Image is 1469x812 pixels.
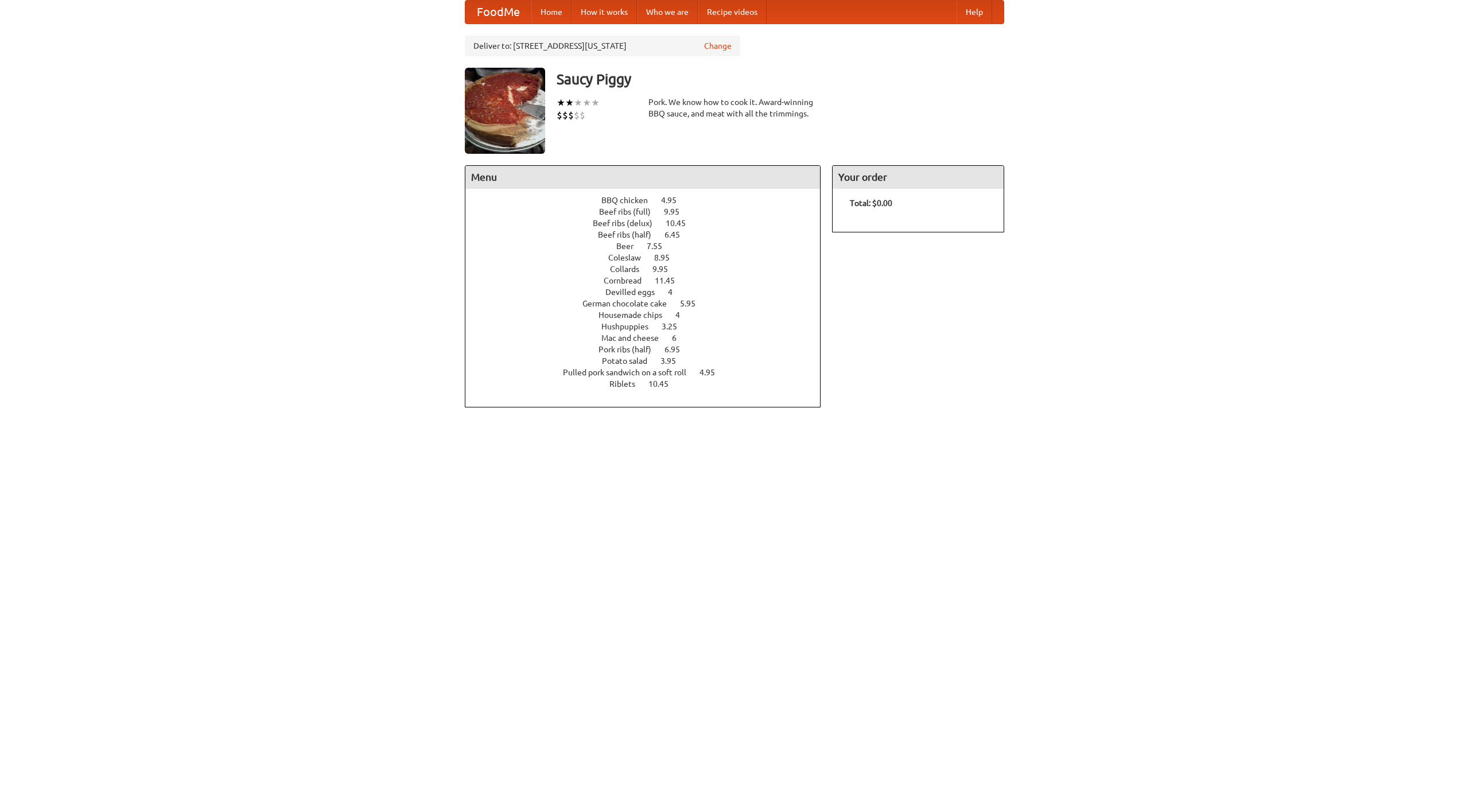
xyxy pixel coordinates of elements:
h4: Your order [833,166,1004,189]
span: 10.45 [648,379,680,388]
span: Potato salad [602,356,659,366]
span: Mac and cheese [601,333,670,343]
a: Hushpuppies 3.25 [601,322,698,331]
a: Mac and cheese 6 [601,333,698,343]
a: Collards 9.95 [610,265,689,274]
span: 3.25 [662,322,689,331]
div: Deliver to: [STREET_ADDRESS][US_STATE] [465,36,740,56]
li: ★ [574,96,582,109]
a: Home [531,1,572,24]
span: 10.45 [666,219,697,228]
li: ★ [582,96,591,109]
a: Devilled eggs 4 [605,287,694,297]
span: BBQ chicken [601,196,659,205]
h4: Menu [465,166,820,189]
span: 4 [675,310,691,320]
span: German chocolate cake [582,299,678,308]
span: 4.95 [699,368,726,377]
li: $ [574,109,580,122]
span: Hushpuppies [601,322,660,331]
a: Beef ribs (full) 9.95 [599,207,701,216]
span: 4 [668,287,684,297]
li: ★ [557,96,565,109]
span: Beef ribs (full) [599,207,662,216]
a: Riblets 10.45 [609,379,690,388]
span: 4.95 [661,196,688,205]
span: Pork ribs (half) [599,345,663,354]
span: 9.95 [652,265,679,274]
a: Help [957,1,992,24]
li: $ [580,109,585,122]
span: Coleslaw [608,253,652,262]
span: 6.45 [664,230,691,239]
li: ★ [591,96,600,109]
span: Cornbread [604,276,653,285]
li: ★ [565,96,574,109]
span: Housemade chips [599,310,674,320]
li: $ [562,109,568,122]
a: Beer 7.55 [616,242,683,251]
a: Beef ribs (delux) 10.45 [593,219,707,228]
span: 11.45 [655,276,686,285]
span: 5.95 [680,299,707,308]
span: Beef ribs (half) [598,230,663,239]
span: 8.95 [654,253,681,262]
a: Pork ribs (half) 6.95 [599,345,701,354]
a: How it works [572,1,637,24]
a: Recipe videos [698,1,767,24]
span: Beer [616,242,645,251]
img: angular.jpg [465,68,545,154]
h3: Saucy Piggy [557,68,1004,91]
span: 6 [672,333,688,343]
a: Coleslaw 8.95 [608,253,691,262]
a: Who we are [637,1,698,24]
span: 7.55 [647,242,674,251]
a: Change [704,40,732,52]
b: Total: $0.00 [850,199,892,208]
span: 6.95 [664,345,691,354]
a: Housemade chips 4 [599,310,701,320]
span: Devilled eggs [605,287,666,297]
li: $ [568,109,574,122]
span: Collards [610,265,651,274]
span: Beef ribs (delux) [593,219,664,228]
a: Cornbread 11.45 [604,276,696,285]
span: 3.95 [660,356,687,366]
span: Pulled pork sandwich on a soft roll [563,368,698,377]
a: Potato salad 3.95 [602,356,697,366]
a: German chocolate cake 5.95 [582,299,717,308]
a: Pulled pork sandwich on a soft roll 4.95 [563,368,736,377]
span: Riblets [609,379,647,388]
span: 9.95 [664,207,691,216]
a: BBQ chicken 4.95 [601,196,698,205]
li: $ [557,109,562,122]
div: Pork. We know how to cook it. Award-winning BBQ sauce, and meat with all the trimmings. [648,96,821,119]
a: FoodMe [465,1,531,24]
a: Beef ribs (half) 6.45 [598,230,701,239]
